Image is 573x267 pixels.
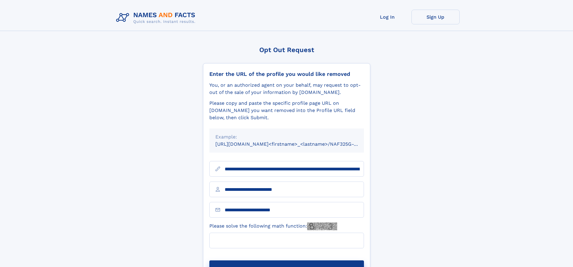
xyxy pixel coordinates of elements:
a: Sign Up [411,10,460,24]
label: Please solve the following math function: [209,222,337,230]
small: [URL][DOMAIN_NAME]<firstname>_<lastname>/NAF325G-xxxxxxxx [215,141,375,147]
div: Enter the URL of the profile you would like removed [209,71,364,77]
img: Logo Names and Facts [114,10,200,26]
div: Please copy and paste the specific profile page URL on [DOMAIN_NAME] you want removed into the Pr... [209,100,364,121]
div: Opt Out Request [203,46,370,54]
div: Example: [215,133,358,141]
div: You, or an authorized agent on your behalf, may request to opt-out of the sale of your informatio... [209,82,364,96]
a: Log In [363,10,411,24]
